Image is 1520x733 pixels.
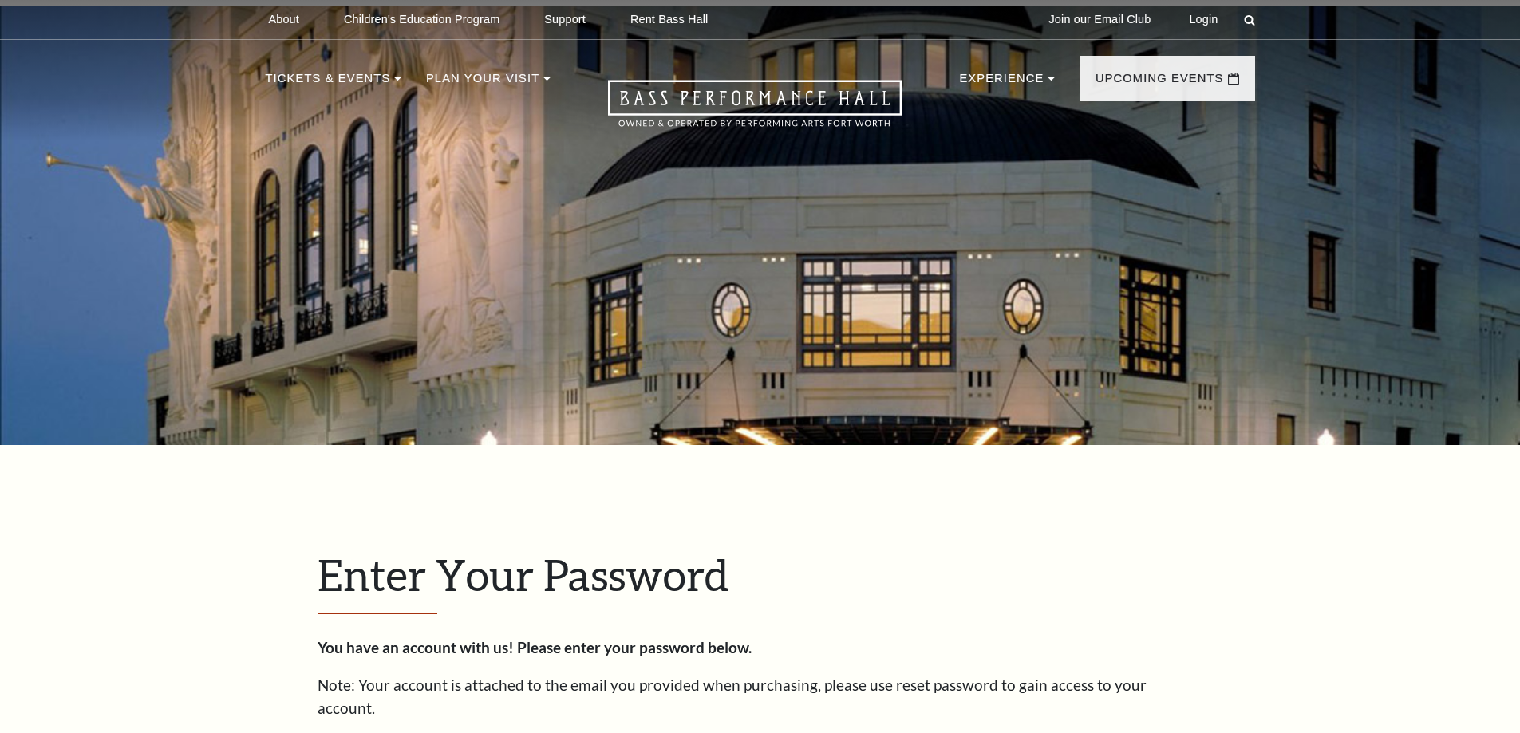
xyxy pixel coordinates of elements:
span: Enter Your Password [318,549,728,600]
p: Support [544,13,586,26]
p: Plan Your Visit [426,69,539,97]
p: Children's Education Program [344,13,499,26]
p: Upcoming Events [1096,69,1224,97]
p: Tickets & Events [266,69,391,97]
p: Experience [959,69,1044,97]
p: Note: Your account is attached to the email you provided when purchasing, please use reset passwo... [318,674,1203,719]
strong: You have an account with us! [318,638,514,656]
p: Rent Bass Hall [630,13,709,26]
strong: Please enter your password below. [517,638,752,656]
p: About [269,13,299,26]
